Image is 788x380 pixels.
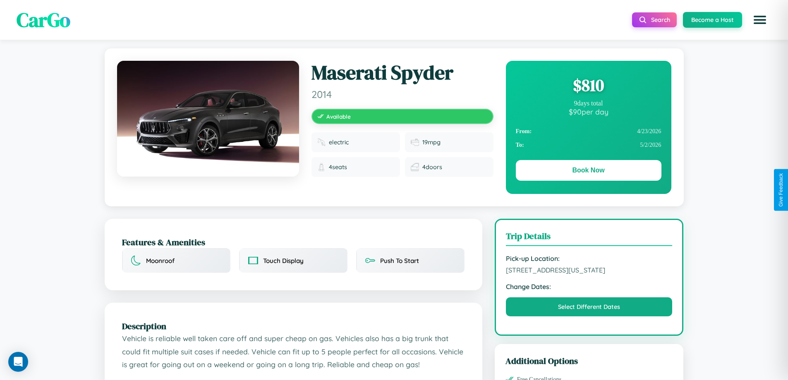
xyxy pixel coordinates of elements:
span: Available [326,113,351,120]
button: Open menu [748,8,771,31]
strong: Change Dates: [506,282,673,291]
button: Search [632,12,677,27]
strong: Pick-up Location: [506,254,673,263]
span: [STREET_ADDRESS][US_STATE] [506,266,673,274]
span: Moonroof [146,257,175,265]
h2: Features & Amenities [122,236,465,248]
button: Book Now [516,160,661,181]
h3: Trip Details [506,230,673,246]
span: 4 seats [329,163,347,171]
h3: Additional Options [505,355,673,367]
span: CarGo [17,6,70,33]
div: Open Intercom Messenger [8,352,28,372]
div: 9 days total [516,100,661,107]
img: Fuel efficiency [411,138,419,146]
p: Vehicle is reliable well taken care off and super cheap on gas. Vehicles also has a big trunk tha... [122,332,465,371]
img: Fuel type [317,138,326,146]
strong: To: [516,141,524,148]
img: Doors [411,163,419,171]
h2: Description [122,320,465,332]
img: Seats [317,163,326,171]
div: $ 810 [516,74,661,96]
button: Become a Host [683,12,742,28]
span: Search [651,16,670,24]
span: 2014 [311,88,493,100]
div: $ 90 per day [516,107,661,116]
span: Touch Display [263,257,304,265]
div: Give Feedback [778,173,784,207]
span: Push To Start [380,257,419,265]
span: 4 doors [422,163,442,171]
span: 19 mpg [422,139,441,146]
button: Select Different Dates [506,297,673,316]
h1: Maserati Spyder [311,61,493,85]
img: Maserati Spyder 2014 [117,61,299,177]
strong: From: [516,128,532,135]
div: 5 / 2 / 2026 [516,138,661,152]
span: electric [329,139,349,146]
div: 4 / 23 / 2026 [516,124,661,138]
